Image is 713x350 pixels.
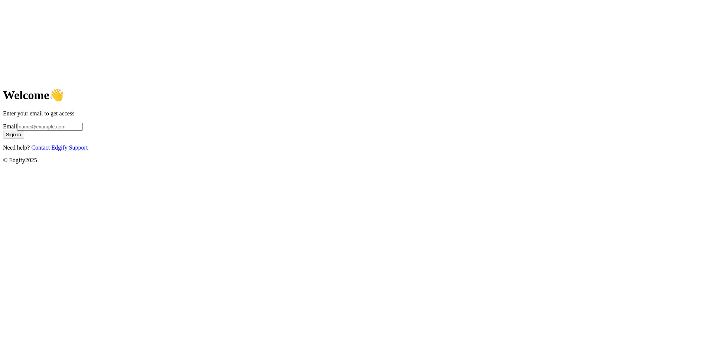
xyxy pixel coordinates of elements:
[3,131,24,138] button: Sign in
[17,123,83,131] input: name@example.com
[3,144,710,151] p: Need help?
[3,157,710,164] p: © Edgify 2025
[3,123,17,130] label: Email
[3,88,710,102] h1: Welcome 👋
[3,110,710,117] p: Enter your email to get access
[31,144,88,151] a: Contact Edgify Support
